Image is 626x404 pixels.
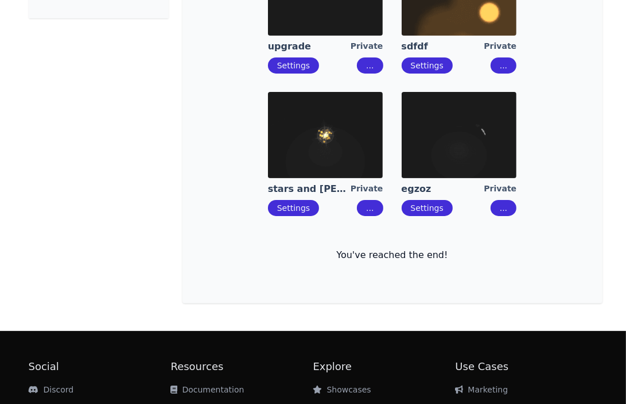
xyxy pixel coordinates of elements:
[268,57,319,74] button: Settings
[29,385,74,394] a: Discord
[351,183,383,195] div: Private
[402,40,484,53] a: sdfdf
[29,359,171,375] h2: Social
[201,248,584,262] p: You've reached the end!
[411,203,444,213] a: Settings
[313,359,456,375] h2: Explore
[402,200,453,216] button: Settings
[268,92,383,178] img: imgAlt
[171,385,244,394] a: Documentation
[402,183,484,195] a: egzoz
[402,92,516,178] img: imgAlt
[277,203,310,213] a: Settings
[402,57,453,74] button: Settings
[411,61,444,70] a: Settings
[357,57,383,74] button: ...
[351,40,383,53] div: Private
[171,359,313,375] h2: Resources
[277,61,310,70] a: Settings
[484,183,517,195] div: Private
[268,200,319,216] button: Settings
[491,57,516,74] button: ...
[484,40,517,53] div: Private
[491,200,516,216] button: ...
[456,385,508,394] a: Marketing
[456,359,598,375] h2: Use Cases
[268,40,351,53] a: upgrade
[313,385,371,394] a: Showcases
[357,200,383,216] button: ...
[268,183,351,195] a: stars and [PERSON_NAME]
